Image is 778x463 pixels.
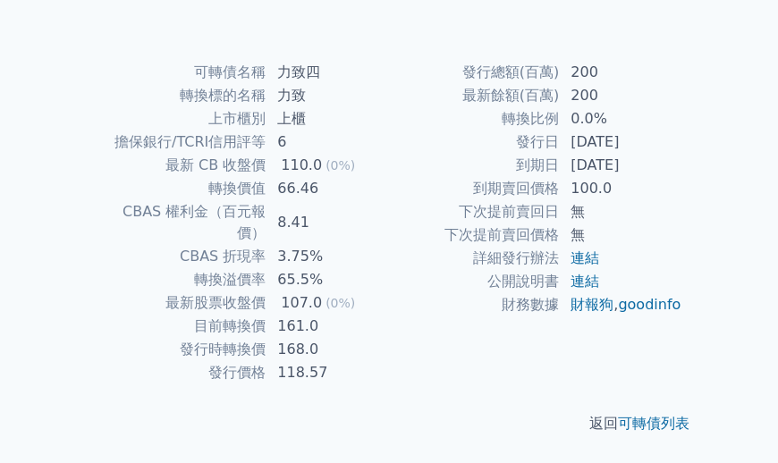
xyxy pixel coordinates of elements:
td: 上櫃 [266,107,389,130]
a: 連結 [571,273,599,290]
td: 轉換溢價率 [96,268,266,291]
td: 118.57 [266,361,389,384]
a: 連結 [571,249,599,266]
div: 110.0 [277,155,326,176]
td: 0.0% [560,107,682,130]
span: (0%) [326,296,355,310]
td: 財務數據 [389,293,560,316]
td: 可轉債名稱 [96,61,266,84]
td: 發行價格 [96,361,266,384]
td: 最新餘額(百萬) [389,84,560,107]
td: 公開說明書 [389,270,560,293]
td: 詳細發行辦法 [389,247,560,270]
p: 返回 [74,413,704,434]
a: 可轉債列表 [618,415,689,432]
td: 3.75% [266,245,389,268]
div: 107.0 [277,292,326,314]
a: goodinfo [618,296,681,313]
td: 下次提前賣回日 [389,200,560,223]
td: 目前轉換價 [96,315,266,338]
td: 發行時轉換價 [96,338,266,361]
td: 發行總額(百萬) [389,61,560,84]
td: 8.41 [266,200,389,245]
td: 最新股票收盤價 [96,291,266,315]
td: 65.5% [266,268,389,291]
td: 到期日 [389,154,560,177]
td: CBAS 折現率 [96,245,266,268]
td: 無 [560,223,682,247]
td: 最新 CB 收盤價 [96,154,266,177]
td: [DATE] [560,154,682,177]
td: 轉換比例 [389,107,560,130]
td: 無 [560,200,682,223]
td: 200 [560,61,682,84]
td: 力致 [266,84,389,107]
iframe: Chat Widget [689,377,778,463]
td: 6 [266,130,389,154]
td: 力致四 [266,61,389,84]
a: 財報狗 [571,296,613,313]
td: 200 [560,84,682,107]
td: 168.0 [266,338,389,361]
td: 上市櫃別 [96,107,266,130]
td: 161.0 [266,315,389,338]
td: CBAS 權利金（百元報價） [96,200,266,245]
td: 66.46 [266,177,389,200]
td: 到期賣回價格 [389,177,560,200]
span: (0%) [326,158,355,173]
td: 下次提前賣回價格 [389,223,560,247]
td: 擔保銀行/TCRI信用評等 [96,130,266,154]
td: 發行日 [389,130,560,154]
td: 100.0 [560,177,682,200]
div: 聊天小工具 [689,377,778,463]
td: 轉換標的名稱 [96,84,266,107]
td: [DATE] [560,130,682,154]
td: , [560,293,682,316]
td: 轉換價值 [96,177,266,200]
